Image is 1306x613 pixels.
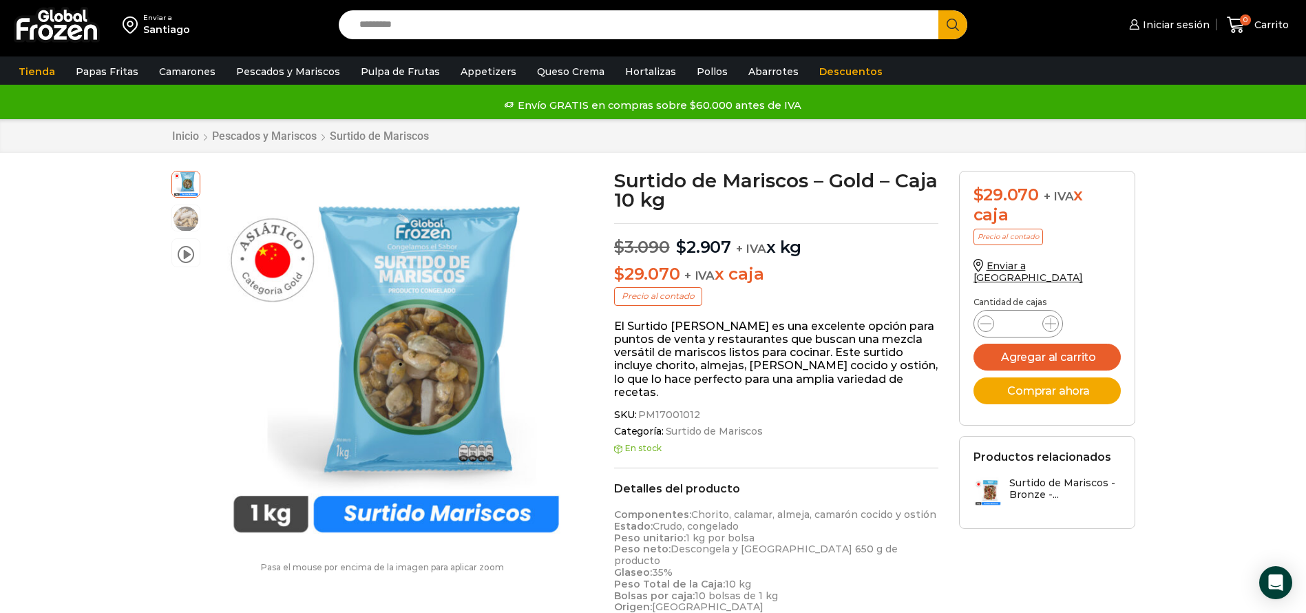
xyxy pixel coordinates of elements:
[614,482,938,495] h2: Detalles del producto
[973,185,1039,205] bdi: 29.070
[329,129,430,143] a: Surtido de Mariscos
[614,601,652,613] strong: Origen:
[614,426,938,437] span: Categoría:
[938,10,967,39] button: Search button
[812,59,889,85] a: Descuentos
[684,269,715,282] span: + IVA
[614,237,670,257] bdi: 3.090
[614,237,624,257] span: $
[614,171,938,209] h1: Surtido de Mariscos – Gold – Caja 10 kg
[614,532,686,544] strong: Peso unitario:
[741,59,805,85] a: Abarrotes
[736,242,766,256] span: + IVA
[12,59,62,85] a: Tienda
[123,13,143,37] img: address-field-icon.svg
[1259,566,1292,599] div: Open Intercom Messenger
[69,59,145,85] a: Papas Fritas
[973,229,1043,245] p: Precio al contado
[1005,314,1031,333] input: Product quantity
[1139,18,1210,32] span: Iniciar sesión
[973,377,1121,404] button: Comprar ahora
[172,205,200,233] span: surtido de marisco gold
[211,129,317,143] a: Pescados y Mariscos
[973,450,1111,464] h2: Productos relacionados
[973,260,1084,284] a: Enviar a [GEOGRAPHIC_DATA]
[973,185,1121,225] div: x caja
[614,264,938,284] p: x caja
[614,287,702,305] p: Precio al contado
[614,590,695,602] strong: Bolsas por caja:
[172,169,200,197] span: surtido-gold
[143,23,190,37] div: Santiago
[1251,18,1289,32] span: Carrito
[1240,14,1251,25] span: 0
[636,409,700,421] span: PM17001012
[454,59,523,85] a: Appetizers
[1223,9,1292,41] a: 0 Carrito
[614,566,652,579] strong: Glaseo:
[664,426,763,437] a: Surtido de Mariscos
[152,59,222,85] a: Camarones
[614,223,938,258] p: x kg
[690,59,735,85] a: Pollos
[676,237,686,257] span: $
[229,59,347,85] a: Pescados y Mariscos
[973,298,1121,307] p: Cantidad de cajas
[973,344,1121,371] button: Agregar al carrito
[614,508,691,521] strong: Componentes:
[614,578,725,590] strong: Peso Total de la Caja:
[171,129,430,143] nav: Breadcrumb
[530,59,611,85] a: Queso Crema
[973,185,984,205] span: $
[143,13,190,23] div: Enviar a
[354,59,447,85] a: Pulpa de Frutas
[614,520,653,532] strong: Estado:
[1126,11,1210,39] a: Iniciar sesión
[973,477,1121,507] a: Surtido de Mariscos - Bronze -...
[614,264,680,284] bdi: 29.070
[171,129,200,143] a: Inicio
[1009,477,1121,501] h3: Surtido de Mariscos - Bronze -...
[614,409,938,421] span: SKU:
[614,264,624,284] span: $
[1044,189,1074,203] span: + IVA
[614,543,671,555] strong: Peso neto:
[614,320,938,399] p: El Surtido [PERSON_NAME] es una excelente opción para puntos de venta y restaurantes que buscan u...
[618,59,683,85] a: Hortalizas
[614,444,938,453] p: En stock
[171,563,594,572] p: Pasa el mouse por encima de la imagen para aplicar zoom
[676,237,731,257] bdi: 2.907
